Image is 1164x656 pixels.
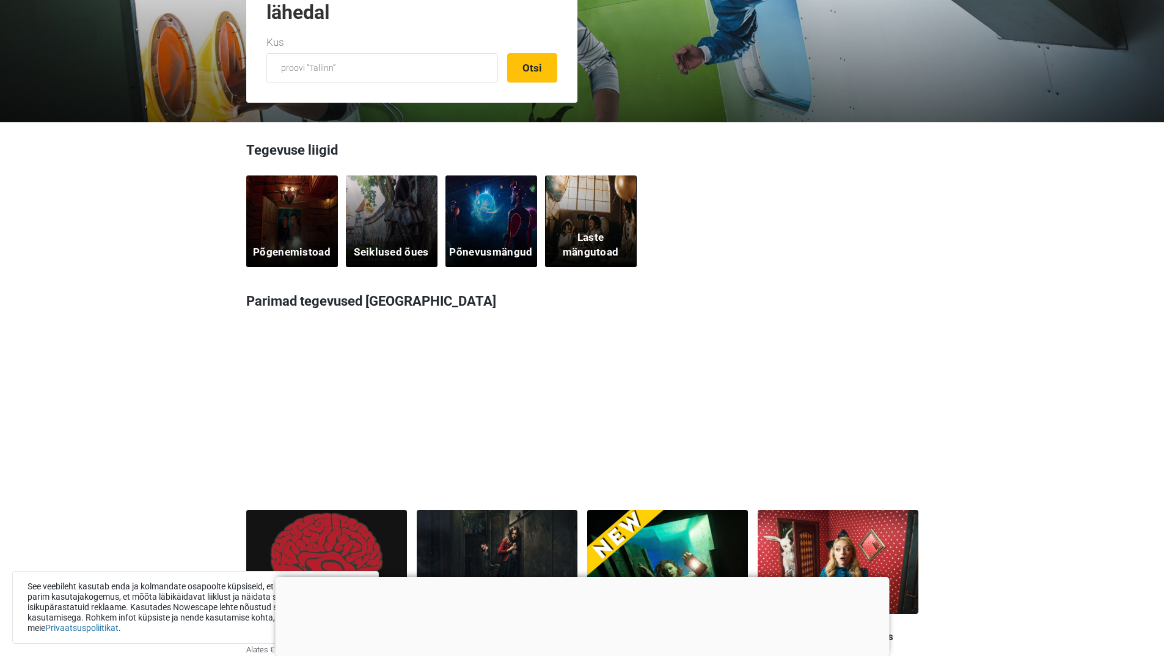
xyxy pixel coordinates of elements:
a: Laste mängutoad [545,175,637,267]
iframe: Advertisement [241,333,923,504]
img: Põgenemis Tuba "Hiiglase Kodu" [587,510,748,629]
button: Otsi [507,53,557,83]
a: Põgenemistoad [246,175,338,267]
h3: Parimad tegevused [GEOGRAPHIC_DATA] [246,286,918,317]
label: Kus [266,35,284,51]
img: Paranoia [246,510,407,629]
img: Lastekodu Saladus [417,510,577,629]
a: Privaatsuspoliitikat [45,623,119,633]
a: Põnevusmängud [445,175,537,267]
p: Alates €13 inimese kohta [246,644,407,655]
div: See veebileht kasutab enda ja kolmandate osapoolte küpsiseid, et tuua sinuni parim kasutajakogemu... [12,571,379,644]
a: Seiklused õues [346,175,437,267]
input: proovi “Tallinn” [266,53,498,83]
h5: Põnevusmängud [449,245,532,260]
h5: Põgenemistoad [253,245,331,260]
h5: Seiklused õues [354,245,428,260]
h5: Laste mängutoad [552,230,629,260]
h3: Tegevuse liigid [246,141,918,166]
iframe: Advertisement [275,577,889,653]
img: Alice'i Jälgedes [758,510,918,629]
